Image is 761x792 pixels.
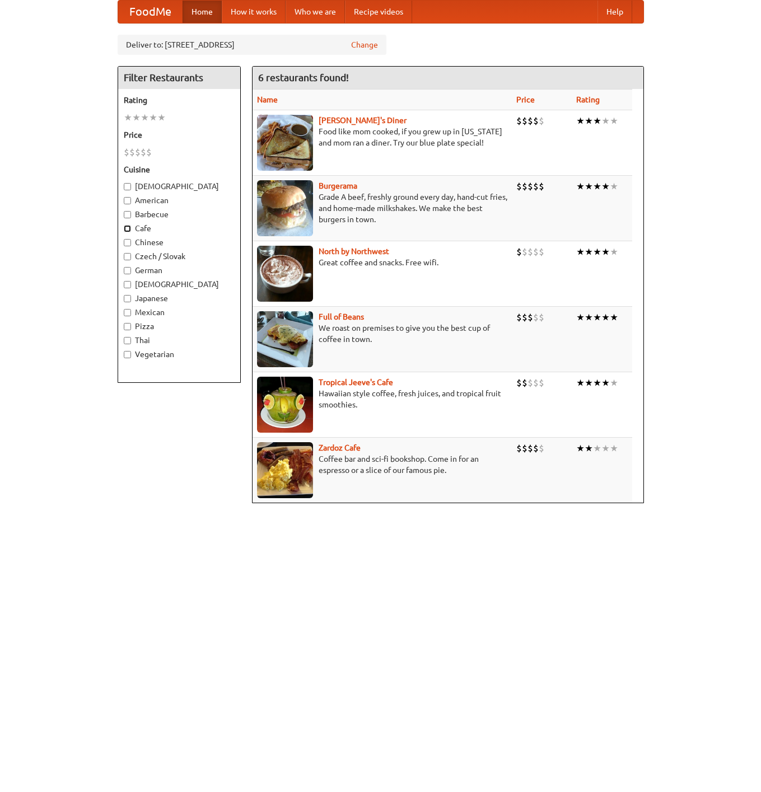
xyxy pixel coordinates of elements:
[539,377,544,389] li: $
[610,311,618,324] li: ★
[516,311,522,324] li: $
[516,246,522,258] li: $
[533,180,539,193] li: $
[124,279,235,290] label: [DEMOGRAPHIC_DATA]
[124,95,235,106] h5: Rating
[257,377,313,433] img: jeeves.jpg
[601,246,610,258] li: ★
[124,323,131,330] input: Pizza
[576,95,600,104] a: Rating
[222,1,286,23] a: How it works
[527,442,533,454] li: $
[593,442,601,454] li: ★
[610,377,618,389] li: ★
[533,311,539,324] li: $
[124,197,131,204] input: American
[257,257,507,268] p: Great coffee and snacks. Free wifi.
[129,146,135,158] li: $
[539,246,544,258] li: $
[124,237,235,248] label: Chinese
[183,1,222,23] a: Home
[124,225,131,232] input: Cafe
[527,115,533,127] li: $
[319,312,364,321] b: Full of Beans
[124,146,129,158] li: $
[124,351,131,358] input: Vegetarian
[527,180,533,193] li: $
[522,246,527,258] li: $
[257,442,313,498] img: zardoz.jpg
[319,181,357,190] a: Burgerama
[257,180,313,236] img: burgerama.jpg
[522,180,527,193] li: $
[585,377,593,389] li: ★
[118,35,386,55] div: Deliver to: [STREET_ADDRESS]
[522,311,527,324] li: $
[146,146,152,158] li: $
[610,115,618,127] li: ★
[597,1,632,23] a: Help
[124,181,235,192] label: [DEMOGRAPHIC_DATA]
[257,246,313,302] img: north.jpg
[257,191,507,225] p: Grade A beef, freshly ground every day, hand-cut fries, and home-made milkshakes. We make the bes...
[124,267,131,274] input: German
[124,265,235,276] label: German
[585,246,593,258] li: ★
[516,115,522,127] li: $
[124,129,235,140] h5: Price
[533,442,539,454] li: $
[124,164,235,175] h5: Cuisine
[576,377,585,389] li: ★
[601,442,610,454] li: ★
[124,295,131,302] input: Japanese
[124,335,235,346] label: Thai
[516,377,522,389] li: $
[135,146,141,158] li: $
[124,111,132,124] li: ★
[257,126,507,148] p: Food like mom cooked, if you grew up in [US_STATE] and mom ran a diner. Try our blue plate special!
[351,39,378,50] a: Change
[527,246,533,258] li: $
[585,311,593,324] li: ★
[149,111,157,124] li: ★
[118,67,240,89] h4: Filter Restaurants
[527,311,533,324] li: $
[319,443,361,452] a: Zardoz Cafe
[319,116,407,125] a: [PERSON_NAME]'s Diner
[593,246,601,258] li: ★
[533,377,539,389] li: $
[124,183,131,190] input: [DEMOGRAPHIC_DATA]
[124,309,131,316] input: Mexican
[258,72,349,83] ng-pluralize: 6 restaurants found!
[516,95,535,104] a: Price
[610,442,618,454] li: ★
[516,180,522,193] li: $
[124,321,235,332] label: Pizza
[601,180,610,193] li: ★
[124,293,235,304] label: Japanese
[124,195,235,206] label: American
[601,115,610,127] li: ★
[257,115,313,171] img: sallys.jpg
[124,209,235,220] label: Barbecue
[593,311,601,324] li: ★
[593,377,601,389] li: ★
[124,337,131,344] input: Thai
[601,311,610,324] li: ★
[257,311,313,367] img: beans.jpg
[539,115,544,127] li: $
[257,388,507,410] p: Hawaiian style coffee, fresh juices, and tropical fruit smoothies.
[539,180,544,193] li: $
[257,95,278,104] a: Name
[576,115,585,127] li: ★
[610,246,618,258] li: ★
[319,378,393,387] b: Tropical Jeeve's Cafe
[157,111,166,124] li: ★
[533,246,539,258] li: $
[124,251,235,262] label: Czech / Slovak
[593,180,601,193] li: ★
[124,211,131,218] input: Barbecue
[124,307,235,318] label: Mexican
